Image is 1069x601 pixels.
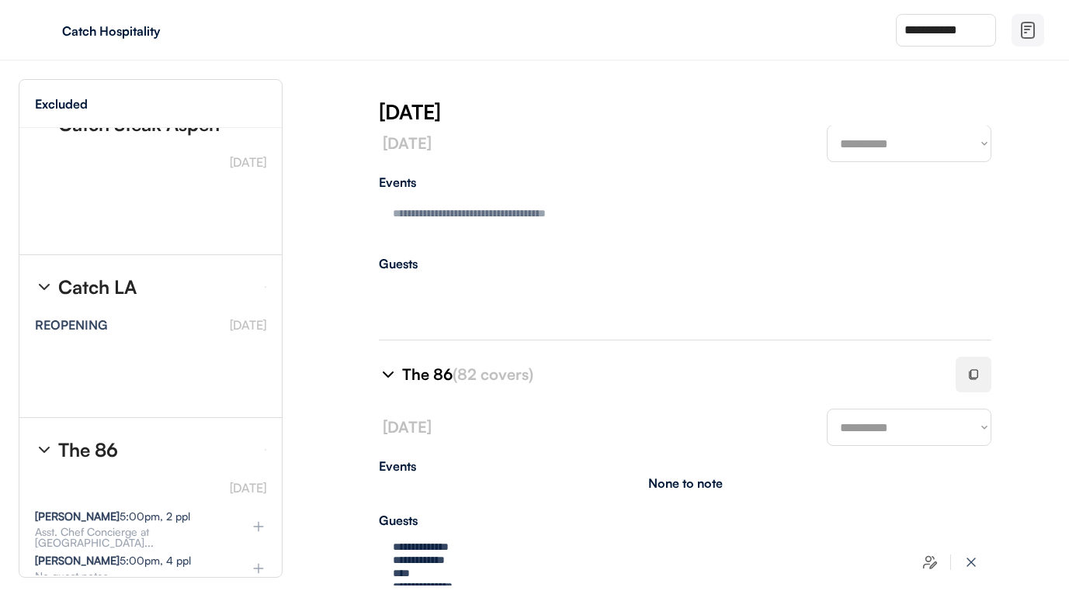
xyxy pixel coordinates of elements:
[62,25,258,37] div: Catch Hospitality
[379,176,991,188] div: Events
[922,554,938,570] img: users-edit.svg
[383,417,432,437] font: [DATE]
[379,257,991,270] div: Guests
[379,365,397,384] img: chevron-right%20%281%29.svg
[963,554,979,570] img: x-close%20%283%29.svg
[35,511,190,522] div: 5:00pm, 2 ppl
[58,115,220,133] div: Catch Steak Aspen
[35,509,120,523] strong: [PERSON_NAME]
[35,278,54,296] img: chevron-right%20%281%29.svg
[230,480,266,496] font: [DATE]
[251,561,266,576] img: plus%20%281%29.svg
[35,440,54,459] img: chevron-right%20%281%29.svg
[58,440,118,459] div: The 86
[1019,21,1037,40] img: file-02.svg
[35,319,108,331] div: REOPENING
[35,98,88,110] div: Excluded
[230,317,266,333] font: [DATE]
[379,460,991,472] div: Events
[379,514,991,527] div: Guests
[383,133,432,153] font: [DATE]
[379,98,1069,126] div: [DATE]
[35,555,191,566] div: 5:00pm, 4 ppl
[35,527,226,548] div: Asst. Chef Concierge at [GEOGRAPHIC_DATA]...
[35,554,120,567] strong: [PERSON_NAME]
[402,364,937,385] div: The 86
[58,278,137,296] div: Catch LA
[648,477,723,489] div: None to note
[35,571,226,582] div: No guest notes
[230,154,266,170] font: [DATE]
[31,18,56,43] img: yH5BAEAAAAALAAAAAABAAEAAAIBRAA7
[251,519,266,534] img: plus%20%281%29.svg
[453,364,533,384] font: (82 covers)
